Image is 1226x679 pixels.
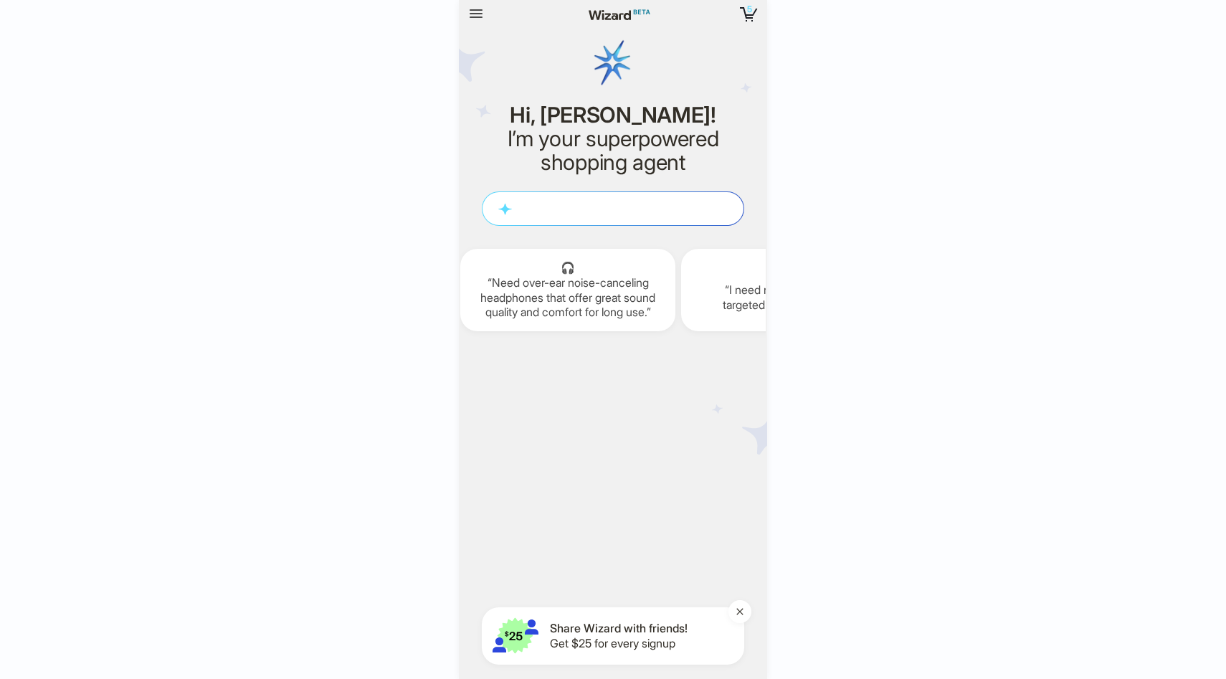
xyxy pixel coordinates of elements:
img: wizard logo [569,6,656,120]
span: Get $25 for every signup [550,636,688,651]
span: 🧴 [693,267,885,282]
h1: Hi, [PERSON_NAME]! [482,103,744,127]
q: I need moisturizer that is targeted for sensitive skin [693,282,885,313]
span: close [736,607,744,616]
h2: I’m your superpowered shopping agent [482,127,744,174]
span: Share Wizard with friends! [550,621,688,636]
div: 🧴I need moisturizer that is targeted for sensitive skin [681,249,896,331]
div: 🎧Need over-ear noise-canceling headphones that offer great sound quality and comfort for long use. [460,249,675,331]
q: Need over-ear noise-canceling headphones that offer great sound quality and comfort for long use. [472,275,664,320]
span: 5 [747,4,752,14]
span: 🎧 [472,260,664,275]
button: Share Wizard with friends!Get $25 for every signup [482,607,744,665]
